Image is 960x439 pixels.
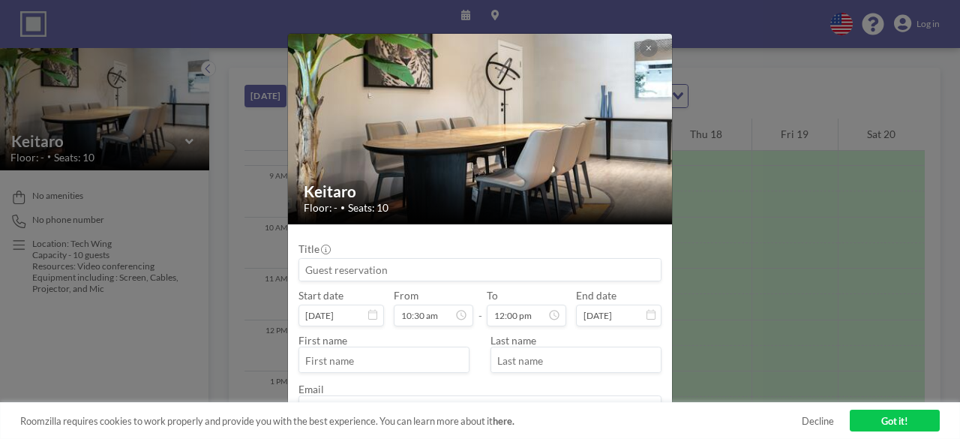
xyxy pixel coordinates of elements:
[340,203,345,212] span: •
[394,289,418,302] label: From
[304,182,658,202] h2: Keitaro
[299,350,469,371] input: First name
[299,399,661,421] input: Email
[304,201,337,214] span: Floor: -
[487,289,498,302] label: To
[493,415,514,427] a: here.
[288,1,673,257] img: 537.jpg
[298,242,330,255] label: Title
[491,350,661,371] input: Last name
[576,289,616,302] label: End date
[298,289,343,302] label: Start date
[802,415,834,427] a: Decline
[298,334,347,347] label: First name
[299,259,661,281] input: Guest reservation
[850,410,940,432] a: Got it!
[490,334,536,347] label: Last name
[478,293,482,322] span: -
[348,201,388,214] span: Seats: 10
[20,415,802,427] span: Roomzilla requires cookies to work properly and provide you with the best experience. You can lea...
[298,383,324,395] label: Email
